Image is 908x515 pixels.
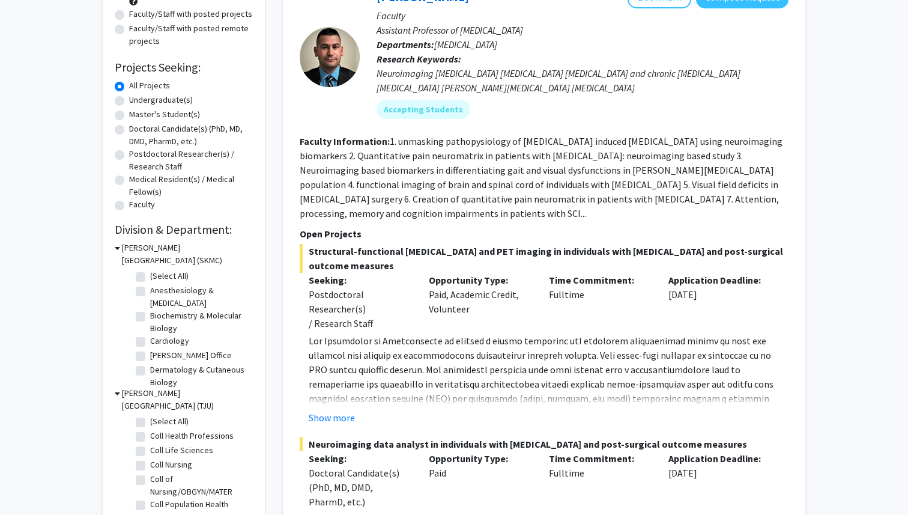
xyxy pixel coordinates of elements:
label: (Select All) [150,415,189,428]
p: Assistant Professor of [MEDICAL_DATA] [377,23,788,37]
h3: [PERSON_NAME][GEOGRAPHIC_DATA] (TJU) [122,387,253,412]
div: Postdoctoral Researcher(s) / Research Staff [309,287,411,331]
label: Coll Life Sciences [150,444,213,457]
label: Biochemistry & Molecular Biology [150,309,250,335]
label: Anesthesiology & [MEDICAL_DATA] [150,284,250,309]
div: Fulltime [540,451,660,509]
p: Faculty [377,8,788,23]
label: Coll Nursing [150,459,192,471]
div: Fulltime [540,273,660,331]
h3: [PERSON_NAME][GEOGRAPHIC_DATA] (SKMC) [122,242,253,267]
div: [DATE] [659,273,779,331]
span: Neuroimaging data analyst in individuals with [MEDICAL_DATA] and post-surgical outcome measures [300,437,788,451]
p: Open Projects [300,227,788,241]
b: Departments: [377,38,434,50]
div: Paid, Academic Credit, Volunteer [420,273,540,331]
p: Seeking: [309,451,411,466]
mat-chip: Accepting Students [377,100,470,119]
label: Faculty/Staff with posted projects [129,8,252,20]
div: [DATE] [659,451,779,509]
fg-read-more: 1. unmasking pathopysiology of [MEDICAL_DATA] induced [MEDICAL_DATA] using neuroimaging biomarker... [300,135,782,219]
iframe: Chat [857,461,899,506]
label: Postdoctoral Researcher(s) / Research Staff [129,148,253,173]
label: Coll Population Health [150,498,228,511]
label: Master's Student(s) [129,108,200,121]
b: Faculty Information: [300,135,390,147]
div: Neuroimaging [MEDICAL_DATA] [MEDICAL_DATA] [MEDICAL_DATA] and chronic [MEDICAL_DATA] [MEDICAL_DAT... [377,66,788,95]
label: Medical Resident(s) / Medical Fellow(s) [129,173,253,198]
p: Opportunity Type: [429,273,531,287]
div: Paid [420,451,540,509]
h2: Projects Seeking: [115,60,253,75]
span: [MEDICAL_DATA] [434,38,497,50]
p: Seeking: [309,273,411,287]
label: Dermatology & Cutaneous Biology [150,364,250,389]
p: Application Deadline: [668,273,770,287]
h2: Division & Department: [115,222,253,237]
label: All Projects [129,79,170,92]
div: Doctoral Candidate(s) (PhD, MD, DMD, PharmD, etc.) [309,466,411,509]
label: Coll Health Professions [150,430,234,442]
p: Opportunity Type: [429,451,531,466]
label: Undergraduate(s) [129,94,193,106]
b: Research Keywords: [377,53,461,65]
label: (Select All) [150,270,189,282]
p: Time Commitment: [549,273,651,287]
label: Doctoral Candidate(s) (PhD, MD, DMD, PharmD, etc.) [129,123,253,148]
label: [PERSON_NAME] Office [150,349,232,362]
label: Faculty/Staff with posted remote projects [129,22,253,47]
button: Show more [309,410,355,425]
label: Faculty [129,198,155,211]
p: Time Commitment: [549,451,651,466]
p: Application Deadline: [668,451,770,466]
label: Cardiology [150,335,189,347]
span: Structural-functional [MEDICAL_DATA] and PET imaging in individuals with [MEDICAL_DATA] and post-... [300,244,788,273]
label: Coll of Nursing/OBGYN/MATER [150,473,250,498]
